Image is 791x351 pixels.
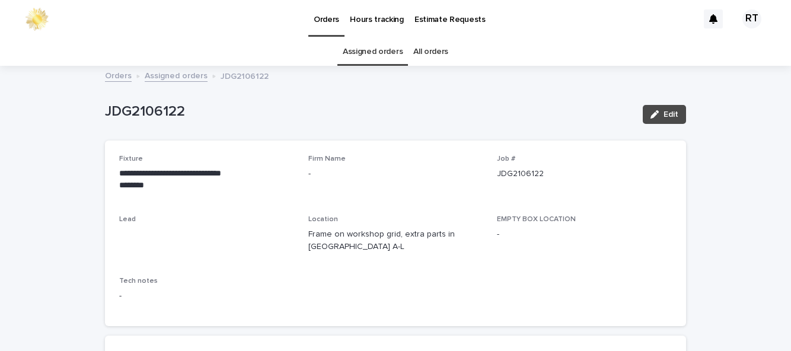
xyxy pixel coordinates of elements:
a: Orders [105,68,132,82]
a: Assigned orders [343,38,403,66]
img: 0ffKfDbyRa2Iv8hnaAqg [24,7,50,31]
button: Edit [643,105,686,124]
a: All orders [413,38,448,66]
span: Edit [664,110,678,119]
span: EMPTY BOX LOCATION [497,216,576,223]
p: JDG2106122 [221,69,269,82]
span: Job # [497,155,515,162]
p: Frame on workshop grid, extra parts in [GEOGRAPHIC_DATA] A-L [308,228,483,253]
span: Tech notes [119,277,158,285]
p: - [497,228,672,241]
span: Fixture [119,155,143,162]
span: Lead [119,216,136,223]
p: - [119,290,672,302]
p: JDG2106122 [105,103,633,120]
p: - [308,168,483,180]
div: RT [742,9,761,28]
a: Assigned orders [145,68,208,82]
span: Firm Name [308,155,346,162]
span: Location [308,216,338,223]
p: JDG2106122 [497,168,672,180]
